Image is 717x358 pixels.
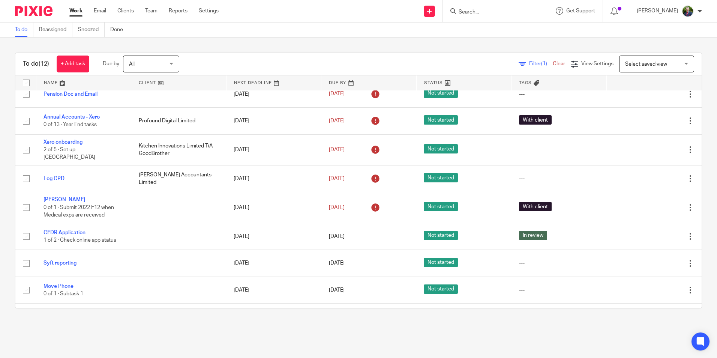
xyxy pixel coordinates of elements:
[43,205,114,218] span: 0 of 1 · Submit 2022 F12 when Medical exps are received
[43,122,97,127] span: 0 of 13 · Year End tasks
[519,231,547,240] span: In review
[23,60,49,68] h1: To do
[39,23,72,37] a: Reassigned
[529,61,553,66] span: Filter
[129,62,135,67] span: All
[226,81,321,107] td: [DATE]
[519,202,552,211] span: With client
[424,89,458,98] span: Not started
[329,205,345,210] span: [DATE]
[43,176,64,181] a: Log CPD
[43,140,82,145] a: Xero onboarding
[329,260,345,266] span: [DATE]
[541,61,547,66] span: (1)
[69,7,82,15] a: Work
[145,7,157,15] a: Team
[131,108,226,134] td: Profound Digital Limited
[43,260,76,266] a: Syft reporting
[519,90,599,98] div: ---
[424,202,458,211] span: Not started
[424,144,458,153] span: Not started
[226,223,321,250] td: [DATE]
[581,61,613,66] span: View Settings
[57,56,89,72] a: + Add task
[519,146,599,153] div: ---
[329,176,345,181] span: [DATE]
[94,7,106,15] a: Email
[625,62,667,67] span: Select saved view
[131,134,226,165] td: Kitchen Innovations Limited T/A GoodBrother
[424,173,458,182] span: Not started
[329,92,345,97] span: [DATE]
[15,6,52,16] img: Pixie
[519,81,532,85] span: Tags
[43,238,116,243] span: 1 of 2 · Check online app status
[553,61,565,66] a: Clear
[226,277,321,303] td: [DATE]
[519,115,552,125] span: With client
[117,7,134,15] a: Clients
[43,114,100,120] a: Annual Accounts - Xero
[43,197,85,202] a: [PERSON_NAME]
[424,258,458,267] span: Not started
[78,23,105,37] a: Snoozed
[43,230,85,235] a: CEDR Application
[39,61,49,67] span: (12)
[519,286,599,294] div: ---
[329,118,345,123] span: [DATE]
[424,115,458,125] span: Not started
[226,134,321,165] td: [DATE]
[15,23,33,37] a: To do
[43,147,95,160] span: 2 of 5 · Set up [GEOGRAPHIC_DATA]
[637,7,678,15] p: [PERSON_NAME]
[199,7,219,15] a: Settings
[103,60,119,68] p: Due by
[226,250,321,277] td: [DATE]
[131,165,226,192] td: [PERSON_NAME] Accountants Limited
[43,291,83,296] span: 0 of 1 · Subtask 1
[519,175,599,182] div: ---
[226,192,321,223] td: [DATE]
[169,7,187,15] a: Reports
[329,234,345,239] span: [DATE]
[566,8,595,14] span: Get Support
[329,147,345,152] span: [DATE]
[226,165,321,192] td: [DATE]
[519,259,599,267] div: ---
[43,92,97,97] a: Pension Doc and Email
[424,231,458,240] span: Not started
[43,284,73,289] a: Move Phone
[226,304,321,330] td: [DATE]
[110,23,129,37] a: Done
[329,287,345,293] span: [DATE]
[682,5,694,17] img: download.png
[458,9,525,16] input: Search
[424,284,458,294] span: Not started
[226,108,321,134] td: [DATE]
